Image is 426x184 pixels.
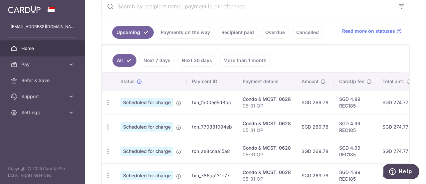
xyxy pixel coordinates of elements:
div: Condo & MCST. 0628 [243,120,291,127]
p: [EMAIL_ADDRESS][DOMAIN_NAME] [11,23,75,30]
td: SGD 4.99 REC185 [334,139,377,163]
td: SGD 269.78 [296,90,334,115]
p: 05-31 OP [243,103,291,109]
span: Scheduled for charge [120,147,173,156]
div: Condo & MCST. 0628 [243,169,291,176]
td: SGD 4.99 REC185 [334,115,377,139]
a: Overdue [261,26,289,39]
p: 05-31 OP [243,151,291,158]
a: Recipient paid [217,26,258,39]
td: SGD 269.78 [296,139,334,163]
span: Total amt. [382,78,404,85]
span: Scheduled for charge [120,98,173,107]
td: txn_ae8ccaa15a8 [187,139,237,163]
span: Scheduled for charge [120,122,173,132]
span: Settings [21,109,65,116]
a: All [112,54,136,67]
td: SGD 274.77 [377,90,417,115]
span: Refer & Save [21,77,65,84]
td: SGD 274.77 [377,115,417,139]
a: Payments on the way [156,26,214,39]
span: Status [120,78,135,85]
td: SGD 269.78 [296,115,334,139]
td: SGD 4.99 REC185 [334,90,377,115]
a: Next 30 days [177,54,216,67]
iframe: Opens a widget where you can find more information [383,164,419,181]
a: Read more on statuses [342,28,402,34]
td: txn_fa00ee5d8bc [187,90,237,115]
a: Cancelled [292,26,323,39]
a: Next 7 days [139,54,175,67]
p: 05-31 OP [243,176,291,182]
p: 05-31 OP [243,127,291,134]
div: Condo & MCST. 0628 [243,96,291,103]
span: Read more on statuses [342,28,395,34]
td: txn_770381094eb [187,115,237,139]
span: Scheduled for charge [120,171,173,180]
div: Condo & MCST. 0628 [243,145,291,151]
td: SGD 274.77 [377,139,417,163]
span: Support [21,93,65,100]
th: Payment ID [187,73,237,90]
span: Home [21,45,65,52]
span: Pay [21,61,65,68]
img: CardUp [8,5,41,13]
span: Amount [302,78,319,85]
span: CardUp fee [339,78,364,85]
a: More than 1 month [219,54,271,67]
th: Payment details [237,73,296,90]
a: Upcoming [112,26,154,39]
